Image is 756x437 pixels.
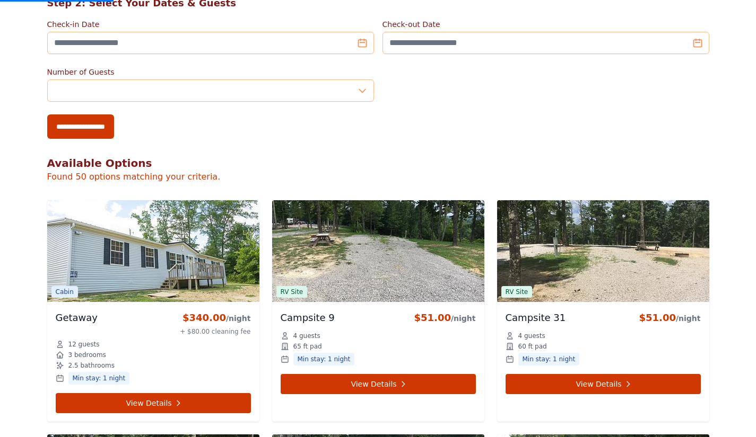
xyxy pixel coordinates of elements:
[56,393,251,413] a: View Details
[293,353,355,365] span: Min stay: 1 night
[47,19,374,30] label: Check-in Date
[51,286,78,298] span: Cabin
[47,67,374,77] label: Number of Guests
[518,332,545,340] span: 4 guests
[497,200,709,302] img: Campsite 31
[281,374,476,394] a: View Details
[293,332,320,340] span: 4 guests
[676,314,701,323] span: /night
[506,310,566,325] h3: Campsite 31
[281,310,335,325] h3: Campsite 9
[451,314,476,323] span: /night
[272,200,484,302] img: Campsite 9
[68,372,130,385] span: Min stay: 1 night
[226,314,251,323] span: /night
[414,310,475,325] div: $51.00
[68,340,100,349] span: 12 guests
[501,286,533,298] span: RV Site
[47,200,259,302] img: Getaway
[68,351,106,359] span: 3 bedrooms
[47,156,709,171] h2: Available Options
[276,286,308,298] span: RV Site
[518,342,547,351] span: 60 ft pad
[518,353,580,365] span: Min stay: 1 night
[68,361,115,370] span: 2.5 bathrooms
[180,327,250,336] div: + $80.00 cleaning fee
[506,374,701,394] a: View Details
[47,171,709,183] p: Found 50 options matching your criteria.
[383,19,709,30] label: Check-out Date
[180,310,250,325] div: $340.00
[56,310,98,325] h3: Getaway
[293,342,322,351] span: 65 ft pad
[639,310,700,325] div: $51.00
